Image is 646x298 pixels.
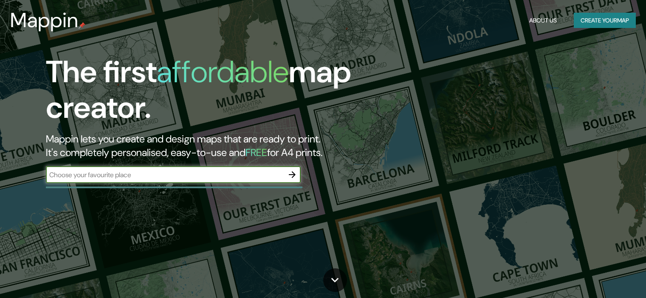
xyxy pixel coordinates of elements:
h5: FREE [245,146,267,159]
input: Choose your favourite place [46,170,284,180]
h2: Mappin lets you create and design maps that are ready to print. It's completely personalised, eas... [46,132,369,159]
button: Create yourmap [574,13,636,28]
button: About Us [526,13,560,28]
img: mappin-pin [79,22,85,29]
h1: The first map creator. [46,54,369,132]
h1: affordable [157,52,289,92]
h3: Mappin [10,8,79,32]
